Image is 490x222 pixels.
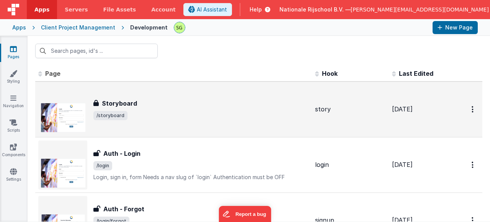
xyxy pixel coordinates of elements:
[103,6,136,13] span: File Assets
[45,70,60,77] span: Page
[315,160,386,169] div: login
[433,21,478,34] button: New Page
[279,6,351,13] span: Nationale Rijschool B.V. —
[467,101,479,117] button: Options
[315,105,386,114] div: story
[174,22,185,33] img: 497ae24fd84173162a2d7363e3b2f127
[351,6,489,13] span: [PERSON_NAME][EMAIL_ADDRESS][DOMAIN_NAME]
[93,173,309,181] p: Login, sign in, form Needs a nav slug of `login` Authentication must be OFF
[399,70,433,77] span: Last Edited
[130,24,168,31] div: Development
[102,99,137,108] h3: Storyboard
[34,6,49,13] span: Apps
[103,204,144,214] h3: Auth - Forgot
[103,149,140,158] h3: Auth - Login
[322,70,338,77] span: Hook
[392,105,413,113] span: [DATE]
[12,24,26,31] div: Apps
[93,161,112,170] span: /login
[35,44,158,58] input: Search pages, id's ...
[250,6,262,13] span: Help
[65,6,88,13] span: Servers
[197,6,227,13] span: AI Assistant
[467,157,479,173] button: Options
[183,3,232,16] button: AI Assistant
[93,111,127,120] span: /storyboard
[219,206,271,222] iframe: Marker.io feedback button
[41,24,115,31] div: Client Project Management
[392,161,413,168] span: [DATE]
